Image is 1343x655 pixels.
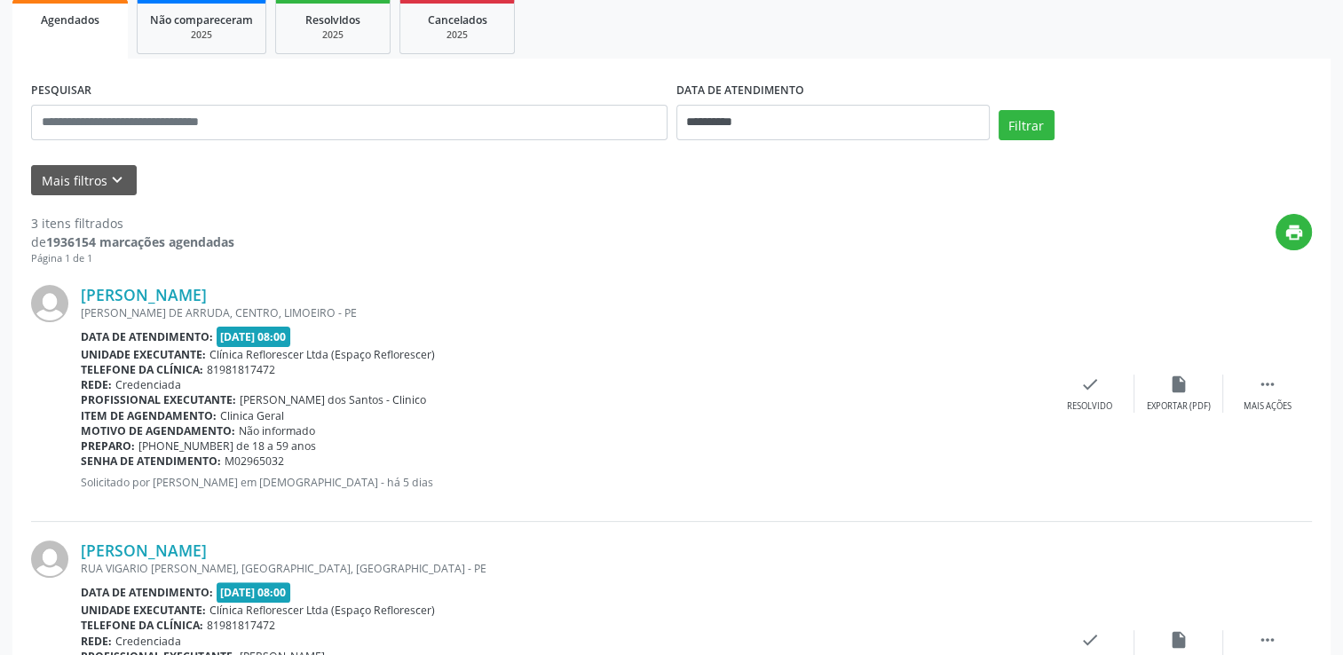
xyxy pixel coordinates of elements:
a: [PERSON_NAME] [81,541,207,560]
div: 2025 [288,28,377,42]
i: insert_drive_file [1169,630,1189,650]
div: Página 1 de 1 [31,251,234,266]
i: print [1284,223,1304,242]
span: Não compareceram [150,12,253,28]
span: [DATE] 08:00 [217,327,291,347]
b: Unidade executante: [81,603,206,618]
span: [PHONE_NUMBER] de 18 a 59 anos [138,438,316,454]
a: [PERSON_NAME] [81,285,207,304]
span: Credenciada [115,377,181,392]
div: Mais ações [1244,400,1292,413]
b: Telefone da clínica: [81,362,203,377]
span: Resolvidos [305,12,360,28]
span: 81981817472 [207,618,275,633]
strong: 1936154 marcações agendadas [46,233,234,250]
b: Profissional executante: [81,392,236,407]
i:  [1258,375,1277,394]
div: 2025 [413,28,502,42]
span: Clínica Reflorescer Ltda (Espaço Reflorescer) [209,347,435,362]
span: [DATE] 08:00 [217,582,291,603]
b: Item de agendamento: [81,408,217,423]
span: [PERSON_NAME] dos Santos - Clinico [240,392,426,407]
b: Telefone da clínica: [81,618,203,633]
div: Resolvido [1067,400,1112,413]
i: insert_drive_file [1169,375,1189,394]
p: Solicitado por [PERSON_NAME] em [DEMOGRAPHIC_DATA] - há 5 dias [81,475,1046,490]
b: Data de atendimento: [81,329,213,344]
i: keyboard_arrow_down [107,170,127,190]
div: RUA VIGARIO [PERSON_NAME], [GEOGRAPHIC_DATA], [GEOGRAPHIC_DATA] - PE [81,561,1046,576]
b: Rede: [81,634,112,649]
i: check [1080,375,1100,394]
label: DATA DE ATENDIMENTO [676,77,804,105]
i: check [1080,630,1100,650]
button: Mais filtroskeyboard_arrow_down [31,165,137,196]
img: img [31,541,68,578]
span: Clinica Geral [220,408,284,423]
div: de [31,233,234,251]
button: print [1276,214,1312,250]
label: PESQUISAR [31,77,91,105]
span: M02965032 [225,454,284,469]
div: 3 itens filtrados [31,214,234,233]
span: Credenciada [115,634,181,649]
div: [PERSON_NAME] DE ARRUDA, CENTRO, LIMOEIRO - PE [81,305,1046,320]
b: Rede: [81,377,112,392]
i:  [1258,630,1277,650]
span: Não informado [239,423,315,438]
b: Motivo de agendamento: [81,423,235,438]
b: Senha de atendimento: [81,454,221,469]
b: Data de atendimento: [81,585,213,600]
b: Unidade executante: [81,347,206,362]
span: Cancelados [428,12,487,28]
button: Filtrar [999,110,1055,140]
span: Agendados [41,12,99,28]
span: Clínica Reflorescer Ltda (Espaço Reflorescer) [209,603,435,618]
div: Exportar (PDF) [1147,400,1211,413]
div: 2025 [150,28,253,42]
img: img [31,285,68,322]
b: Preparo: [81,438,135,454]
span: 81981817472 [207,362,275,377]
